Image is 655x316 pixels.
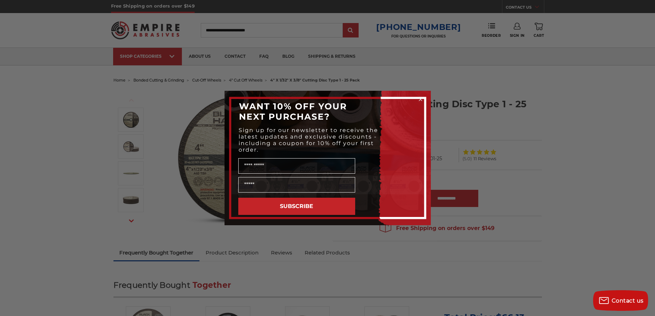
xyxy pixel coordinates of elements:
[612,297,644,304] span: Contact us
[239,101,347,122] span: WANT 10% OFF YOUR NEXT PURCHASE?
[238,177,355,193] input: Email
[238,198,355,215] button: SUBSCRIBE
[417,96,424,103] button: Close dialog
[239,127,378,153] span: Sign up for our newsletter to receive the latest updates and exclusive discounts - including a co...
[593,290,648,311] button: Contact us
